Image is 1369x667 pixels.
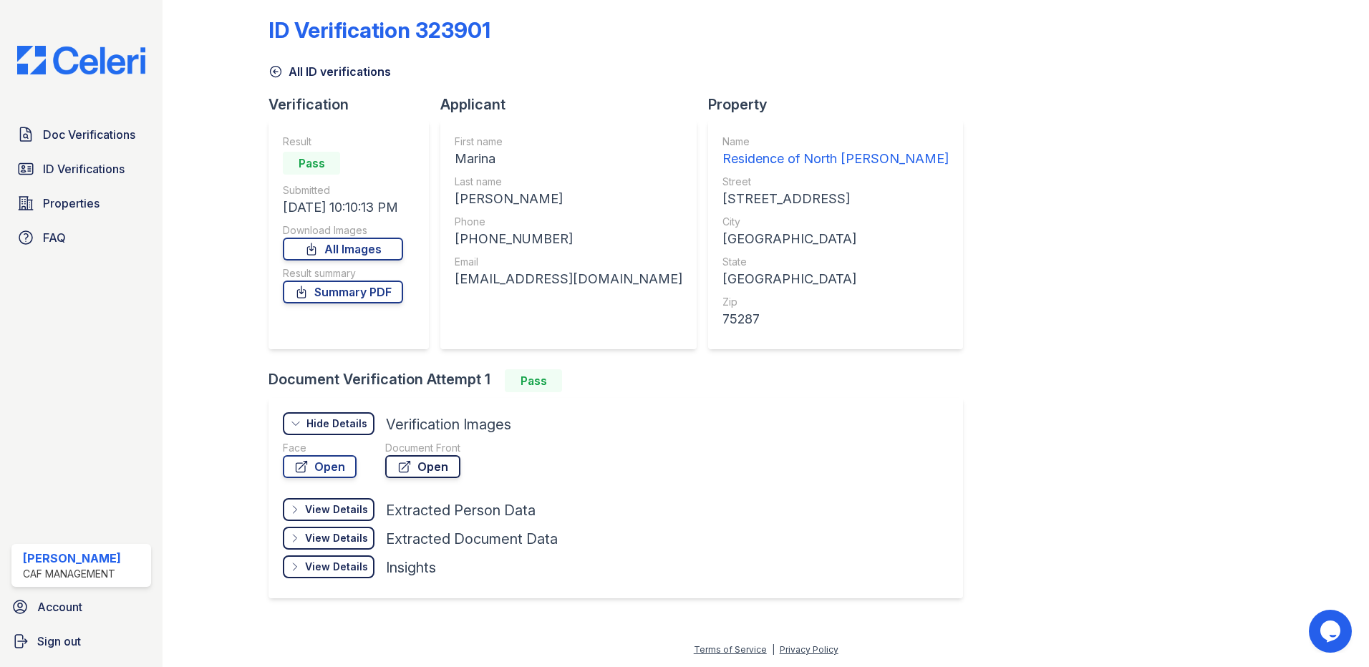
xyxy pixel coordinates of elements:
[386,529,558,549] div: Extracted Document Data
[11,155,151,183] a: ID Verifications
[283,223,403,238] div: Download Images
[386,414,511,434] div: Verification Images
[43,160,125,177] span: ID Verifications
[722,269,949,289] div: [GEOGRAPHIC_DATA]
[283,266,403,281] div: Result summary
[722,189,949,209] div: [STREET_ADDRESS]
[1309,610,1355,653] iframe: chat widget
[43,126,135,143] span: Doc Verifications
[283,455,357,478] a: Open
[283,152,340,175] div: Pass
[722,175,949,189] div: Street
[43,229,66,246] span: FAQ
[505,369,562,392] div: Pass
[455,269,682,289] div: [EMAIL_ADDRESS][DOMAIN_NAME]
[6,593,157,621] a: Account
[305,502,368,517] div: View Details
[440,94,708,115] div: Applicant
[722,135,949,149] div: Name
[6,46,157,74] img: CE_Logo_Blue-a8612792a0a2168367f1c8372b55b34899dd931a85d93a1a3d3e32e68fde9ad4.png
[455,175,682,189] div: Last name
[455,255,682,269] div: Email
[269,369,974,392] div: Document Verification Attempt 1
[283,183,403,198] div: Submitted
[722,135,949,169] a: Name Residence of North [PERSON_NAME]
[306,417,367,431] div: Hide Details
[386,500,536,520] div: Extracted Person Data
[6,627,157,656] a: Sign out
[283,135,403,149] div: Result
[722,309,949,329] div: 75287
[722,215,949,229] div: City
[269,17,490,43] div: ID Verification 323901
[385,441,460,455] div: Document Front
[283,238,403,261] a: All Images
[694,644,767,655] a: Terms of Service
[385,455,460,478] a: Open
[386,558,436,578] div: Insights
[269,63,391,80] a: All ID verifications
[305,531,368,545] div: View Details
[37,598,82,615] span: Account
[455,149,682,169] div: Marina
[37,633,81,650] span: Sign out
[722,149,949,169] div: Residence of North [PERSON_NAME]
[722,229,949,249] div: [GEOGRAPHIC_DATA]
[455,229,682,249] div: [PHONE_NUMBER]
[455,135,682,149] div: First name
[23,567,121,581] div: CAF Management
[23,550,121,567] div: [PERSON_NAME]
[722,295,949,309] div: Zip
[11,189,151,218] a: Properties
[11,223,151,252] a: FAQ
[455,189,682,209] div: [PERSON_NAME]
[780,644,838,655] a: Privacy Policy
[11,120,151,149] a: Doc Verifications
[283,198,403,218] div: [DATE] 10:10:13 PM
[269,94,440,115] div: Verification
[772,644,775,655] div: |
[305,560,368,574] div: View Details
[43,195,100,212] span: Properties
[283,441,357,455] div: Face
[722,255,949,269] div: State
[455,215,682,229] div: Phone
[283,281,403,303] a: Summary PDF
[708,94,974,115] div: Property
